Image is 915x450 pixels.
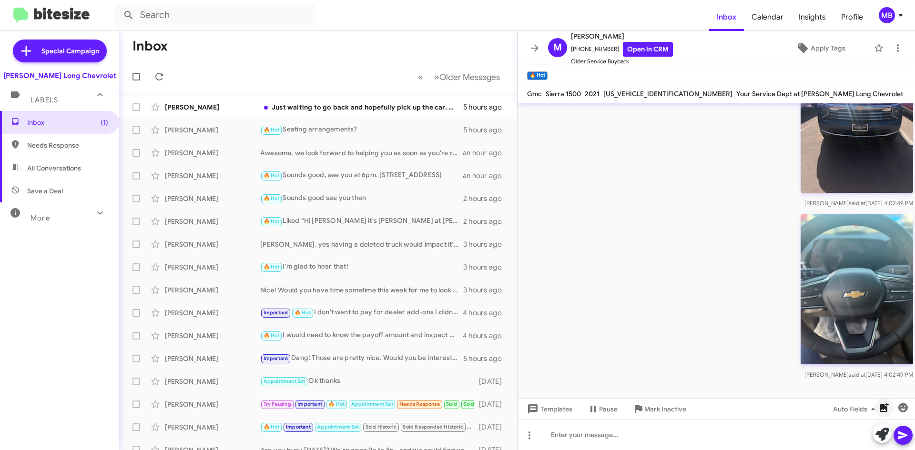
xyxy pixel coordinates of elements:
[599,400,618,418] span: Pause
[463,331,509,340] div: 4 hours ago
[791,3,834,31] a: Insights
[644,400,686,418] span: Mark Inactive
[553,40,562,55] span: M
[260,148,463,158] div: Awesome, we look forward to helping you as soon as you're ready to move forward!
[115,4,315,27] input: Search
[351,401,393,407] span: Appointment Set
[165,354,260,363] div: [PERSON_NAME]
[518,400,580,418] button: Templates
[260,216,463,227] div: Liked “Hi [PERSON_NAME] it's [PERSON_NAME] at [PERSON_NAME] Long Chevrolet. Can I get you any mor...
[849,371,865,378] span: said at
[804,200,913,207] span: [PERSON_NAME] [DATE] 4:02:49 PM
[474,400,509,409] div: [DATE]
[709,3,744,31] a: Inbox
[403,424,463,430] span: Sold Responded Historic
[527,90,542,98] span: Gmc
[264,172,280,179] span: 🔥 Hot
[260,285,463,295] div: Nice! Would you have time sometime this week for me to look over your wife's Buick and potentiall...
[879,7,895,23] div: MB
[165,308,260,318] div: [PERSON_NAME]
[434,71,439,83] span: »
[165,171,260,180] div: [PERSON_NAME]
[463,354,509,363] div: 5 hours ago
[446,401,457,407] span: Sold
[165,400,260,409] div: [PERSON_NAME]
[463,171,509,180] div: an hour ago
[623,42,673,57] a: Open in CRM
[165,102,260,112] div: [PERSON_NAME]
[744,3,791,31] a: Calendar
[625,400,694,418] button: Mark Inactive
[260,102,463,112] div: Just waiting to go back and hopefully pick up the car. Haven't gotten a confirmation yet.
[317,424,359,430] span: Appointment Set
[165,217,260,226] div: [PERSON_NAME]
[260,170,463,181] div: Sounds good, see you at 6pm. [STREET_ADDRESS]
[463,401,495,407] span: Sold Verified
[580,400,625,418] button: Pause
[264,378,305,384] span: Appointment Set
[264,195,280,201] span: 🔥 Hot
[30,96,58,104] span: Labels
[833,400,879,418] span: Auto Fields
[399,401,440,407] span: Needs Response
[260,421,474,432] div: [PERSON_NAME] quick reminder of our appointment [DATE][DATE] 3:30 PM. Please reply C to confirm o...
[27,163,81,173] span: All Conversations
[165,125,260,135] div: [PERSON_NAME]
[165,262,260,272] div: [PERSON_NAME]
[132,39,168,54] h1: Inbox
[546,90,581,98] span: Sierra 1500
[3,71,116,80] div: [PERSON_NAME] Long Chevrolet
[165,422,260,432] div: [PERSON_NAME]
[264,127,280,133] span: 🔥 Hot
[13,40,107,62] a: Special Campaign
[295,310,311,316] span: 🔥 Hot
[260,240,463,249] div: [PERSON_NAME], yes having a deleted truck would impact it's value because dealerships cannot sell...
[585,90,600,98] span: 2021
[571,42,673,57] span: [PHONE_NUMBER]
[260,261,463,272] div: I'm glad to hear that!
[736,90,903,98] span: Your Service Dept at [PERSON_NAME] Long Chevrolet
[260,307,463,318] div: I don't want to pay for dealer add-ons I didn’t request. Please remove the Rocky Mountain package...
[801,214,913,364] img: Z
[27,140,108,150] span: Needs Response
[463,102,509,112] div: 5 hours ago
[811,40,845,57] span: Apply Tags
[366,424,397,430] span: Sold Historic
[825,400,886,418] button: Auto Fields
[264,355,288,361] span: Important
[463,262,509,272] div: 3 hours ago
[463,194,509,203] div: 2 hours ago
[27,118,108,127] span: Inbox
[463,217,509,226] div: 2 hours ago
[260,376,474,387] div: Ok thanks
[603,90,732,98] span: [US_VEHICLE_IDENTIFICATION_NUMBER]
[264,218,280,224] span: 🔥 Hot
[463,285,509,295] div: 3 hours ago
[328,401,345,407] span: 🔥 Hot
[264,310,288,316] span: Important
[260,399,474,410] div: Yes
[413,67,506,87] nav: Page navigation example
[871,7,905,23] button: MB
[286,424,311,430] span: Important
[772,40,869,57] button: Apply Tags
[165,194,260,203] div: [PERSON_NAME]
[527,71,548,80] small: 🔥 Hot
[260,124,463,135] div: Seating arrangements?
[260,353,463,364] div: Dang! Those are pretty nice. Would you be interested in trading or selling?
[264,332,280,339] span: 🔥 Hot
[463,240,509,249] div: 3 hours ago
[27,186,63,196] span: Save a Deal
[428,67,506,87] button: Next
[525,400,572,418] span: Templates
[801,43,913,193] img: Z
[260,193,463,204] div: Sounds good see you then
[101,118,108,127] span: (1)
[165,285,260,295] div: [PERSON_NAME]
[463,148,509,158] div: an hour ago
[463,125,509,135] div: 5 hours ago
[264,424,280,430] span: 🔥 Hot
